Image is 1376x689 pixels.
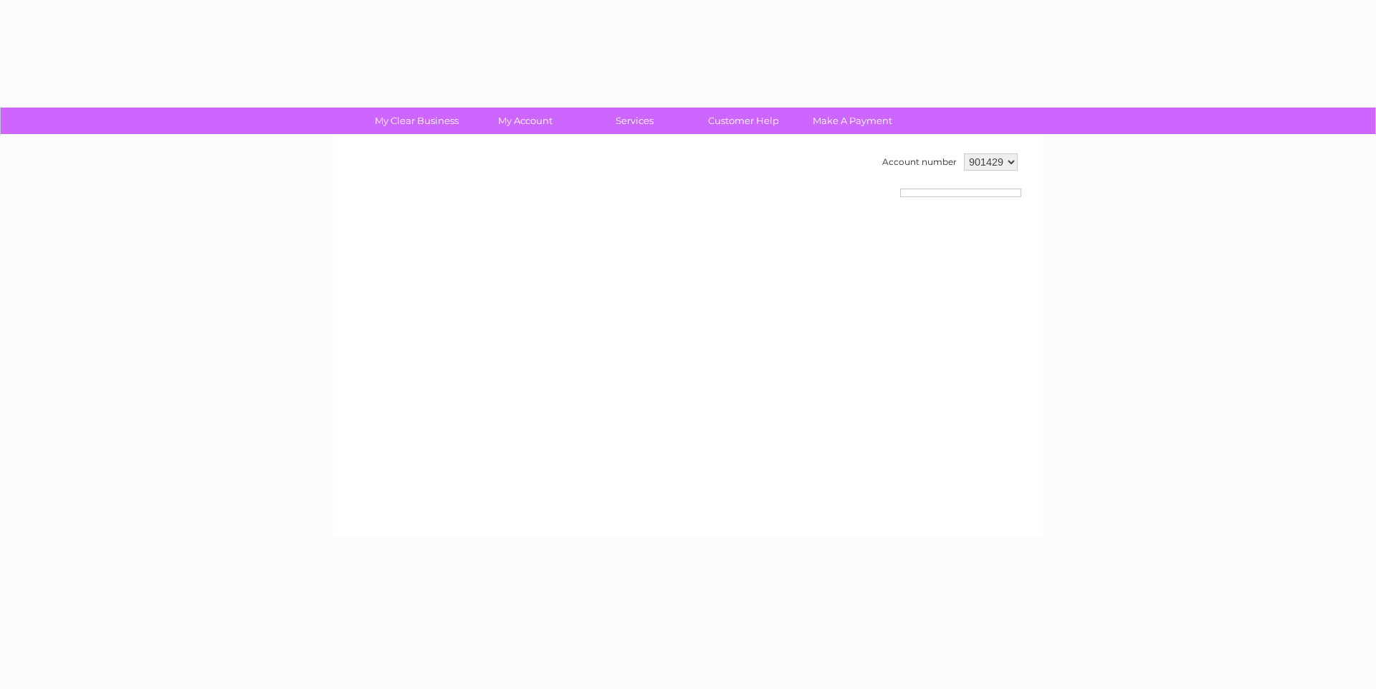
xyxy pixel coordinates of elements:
a: Customer Help [684,108,803,134]
a: My Account [467,108,585,134]
a: Services [575,108,694,134]
td: Account number [879,150,960,174]
a: My Clear Business [358,108,476,134]
a: Make A Payment [793,108,912,134]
